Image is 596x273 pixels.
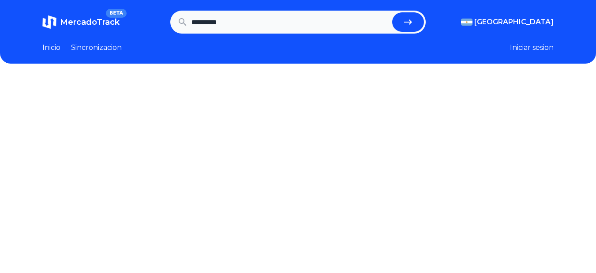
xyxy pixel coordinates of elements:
img: Argentina [461,19,472,26]
a: Inicio [42,42,60,53]
span: BETA [106,9,127,18]
a: Sincronizacion [71,42,122,53]
img: MercadoTrack [42,15,56,29]
span: [GEOGRAPHIC_DATA] [474,17,554,27]
span: MercadoTrack [60,17,120,27]
button: [GEOGRAPHIC_DATA] [461,17,554,27]
a: MercadoTrackBETA [42,15,120,29]
button: Iniciar sesion [510,42,554,53]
